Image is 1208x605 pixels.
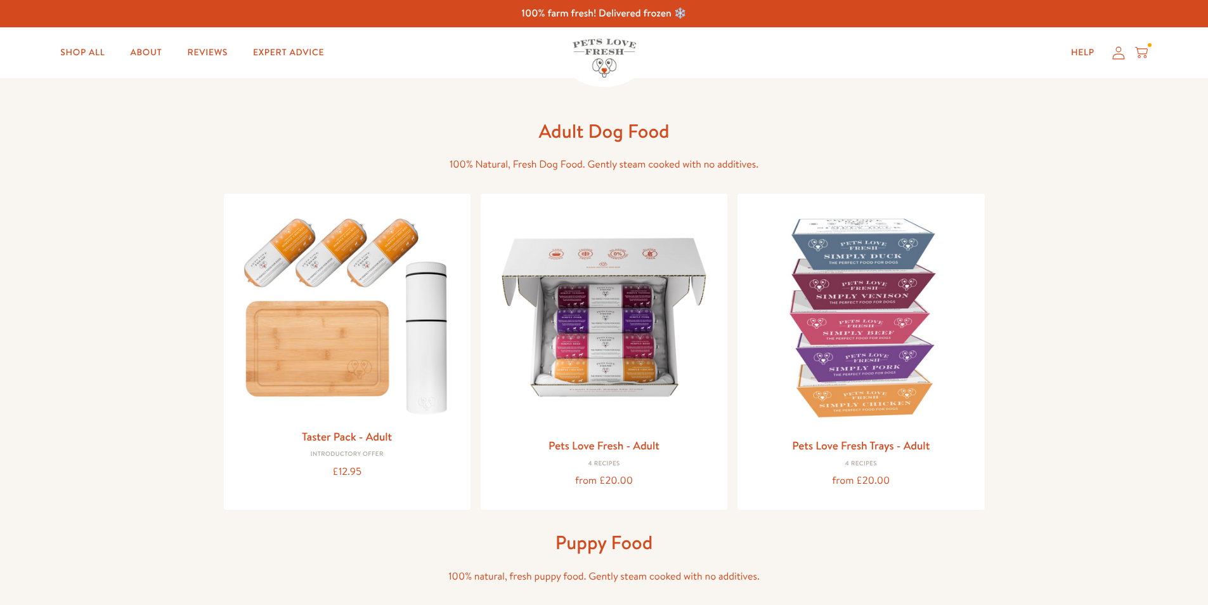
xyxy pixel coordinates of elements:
a: Reviews [178,40,238,65]
a: Shop All [50,40,115,65]
div: 4 Recipes [491,460,717,468]
a: Pets Love Fresh - Adult [549,437,659,453]
a: About [120,40,172,65]
div: from £20.00 [491,472,717,489]
a: Pets Love Fresh Trays - Adult [792,437,930,453]
img: Pets Love Fresh [573,39,636,77]
div: £12.95 [234,463,460,481]
h1: Puppy Food [401,530,807,555]
div: from £20.00 [748,472,974,489]
a: Taster Pack - Adult [302,429,392,444]
a: Help [1061,40,1105,65]
span: 100% Natural, Fresh Dog Food. Gently steam cooked with no additives. [450,157,758,171]
div: 4 Recipes [748,460,974,468]
a: Expert Advice [243,40,334,65]
img: Taster Pack - Adult [234,204,460,422]
h1: Adult Dog Food [401,119,807,143]
div: Introductory Offer [234,451,460,458]
span: 100% natural, fresh puppy food. Gently steam cooked with no additives. [448,569,760,583]
img: Pets Love Fresh - Adult [491,204,717,430]
img: Pets Love Fresh Trays - Adult [748,204,974,430]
